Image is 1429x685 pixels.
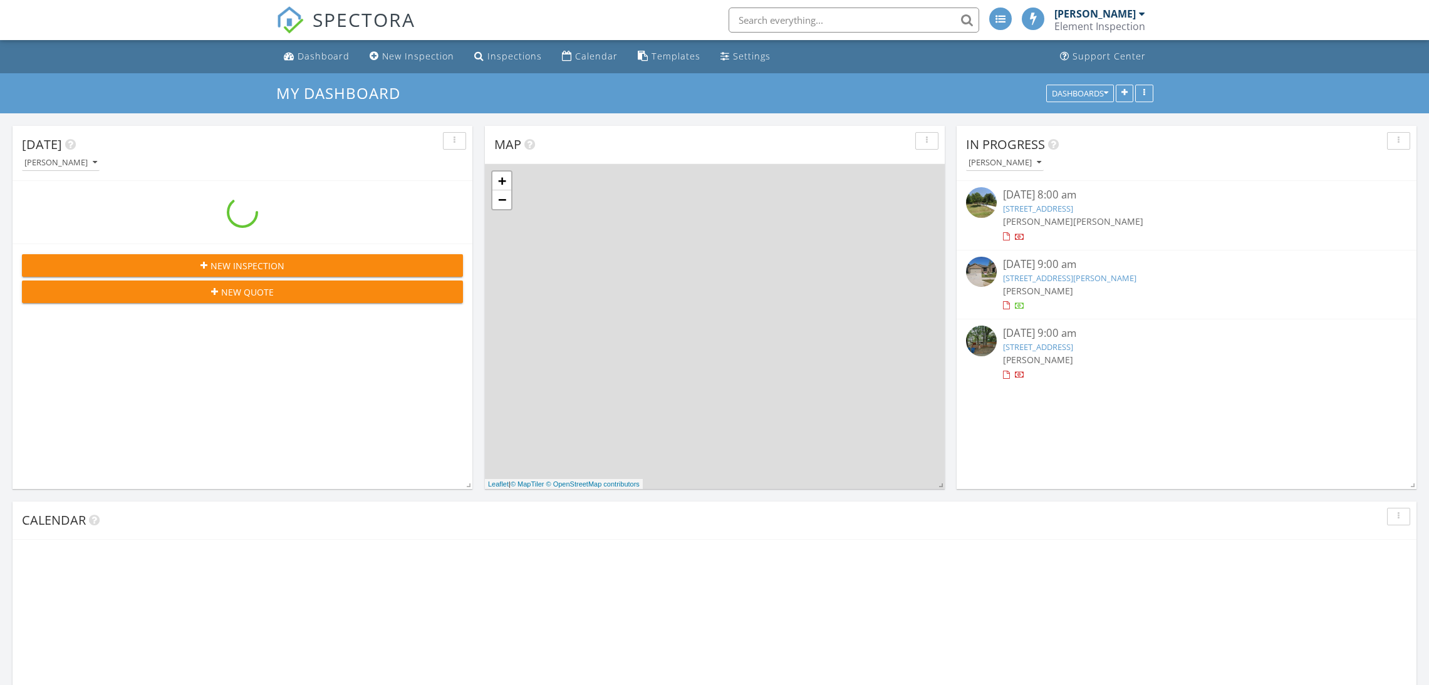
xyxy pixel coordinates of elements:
span: Calendar [22,512,86,528]
a: Dashboard [279,45,355,68]
a: [STREET_ADDRESS][PERSON_NAME] [1003,272,1136,284]
a: Support Center [1055,45,1151,68]
div: [DATE] 9:00 am [1003,326,1371,341]
a: Leaflet [488,480,509,488]
a: Zoom out [492,190,511,209]
span: SPECTORA [313,6,415,33]
img: The Best Home Inspection Software - Spectora [276,6,304,34]
div: New Inspection [382,50,454,62]
div: Settings [733,50,771,62]
span: [PERSON_NAME] [1003,215,1073,227]
div: Element Inspection [1054,20,1145,33]
a: New Inspection [365,45,459,68]
img: streetview [966,187,997,218]
a: © OpenStreetMap contributors [546,480,640,488]
a: Inspections [469,45,547,68]
img: 9496575%2Fcover_photos%2F9sU80ieghhMShVnL9ggd%2Fsmall.jpg [966,257,997,287]
a: Settings [715,45,776,68]
span: New Quote [221,286,274,299]
button: [PERSON_NAME] [22,155,100,172]
a: [STREET_ADDRESS] [1003,341,1073,353]
a: © MapTiler [511,480,544,488]
button: [PERSON_NAME] [966,155,1044,172]
a: SPECTORA [276,17,415,43]
a: Calendar [557,45,623,68]
div: Support Center [1073,50,1146,62]
div: Dashboard [298,50,350,62]
div: | [485,479,643,490]
a: Zoom in [492,172,511,190]
span: [DATE] [22,136,62,153]
input: Search everything... [729,8,979,33]
img: streetview [966,326,997,356]
span: Map [494,136,521,153]
button: New Inspection [22,254,463,277]
span: [PERSON_NAME] [1003,285,1073,297]
span: [PERSON_NAME] [1003,354,1073,366]
div: Dashboards [1052,89,1108,98]
a: [DATE] 9:00 am [STREET_ADDRESS] [PERSON_NAME] [966,326,1407,381]
a: [DATE] 9:00 am [STREET_ADDRESS][PERSON_NAME] [PERSON_NAME] [966,257,1407,312]
div: Inspections [487,50,542,62]
button: Dashboards [1046,85,1114,102]
div: [PERSON_NAME] [969,158,1041,167]
a: My Dashboard [276,83,411,103]
a: [STREET_ADDRESS] [1003,203,1073,214]
a: [DATE] 8:00 am [STREET_ADDRESS] [PERSON_NAME][PERSON_NAME] [966,187,1407,243]
div: [PERSON_NAME] [24,158,97,167]
span: [PERSON_NAME] [1073,215,1143,227]
div: Calendar [575,50,618,62]
span: In Progress [966,136,1045,153]
div: [DATE] 8:00 am [1003,187,1371,203]
div: [DATE] 9:00 am [1003,257,1371,272]
div: Templates [652,50,700,62]
button: New Quote [22,281,463,303]
span: New Inspection [210,259,284,272]
a: Templates [633,45,705,68]
div: [PERSON_NAME] [1054,8,1136,20]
